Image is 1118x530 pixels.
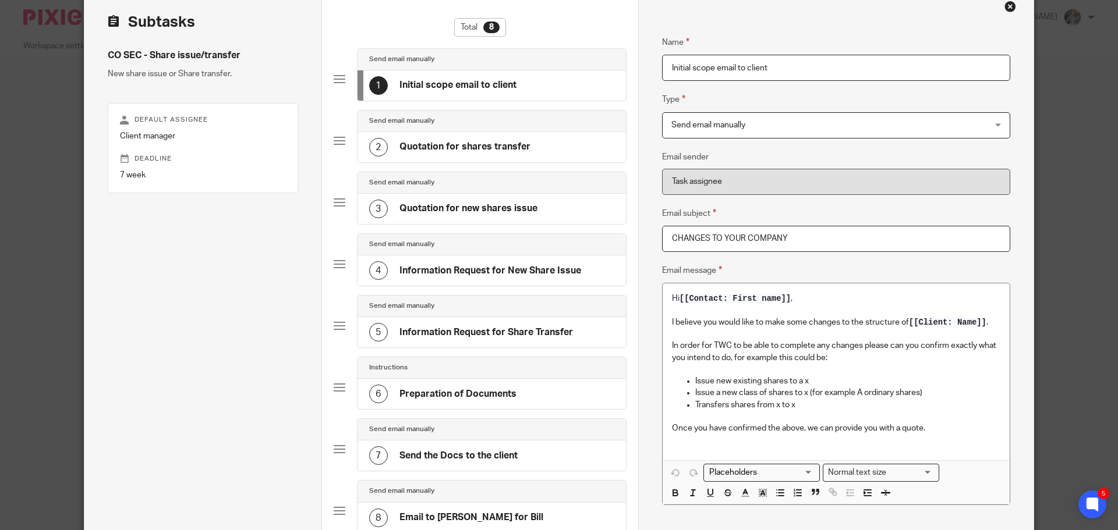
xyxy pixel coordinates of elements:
[662,226,1010,252] input: Subject
[120,115,286,125] p: Default assignee
[672,422,1000,434] p: Once you have confirmed the above, we can provide you with a quote.
[1098,488,1109,499] div: 5
[369,363,408,372] h4: Instructions
[695,375,1000,387] p: Issue new existing shares to a x
[662,264,722,277] label: Email message
[369,55,434,64] h4: Send email manually
[369,240,434,249] h4: Send email manually
[120,169,286,181] p: 7 week
[108,68,298,80] p: New share issue or Share transfer.
[369,301,434,311] h4: Send email manually
[399,141,530,153] h4: Quotation for shares transfer
[369,116,434,126] h4: Send email manually
[823,464,939,482] div: Search for option
[454,18,506,37] div: Total
[823,464,939,482] div: Text styles
[672,340,1000,364] p: In order for TWC to be able to complete any changes please can you confirm exactly what you inten...
[695,387,1000,399] p: Issue a new class of shares to x (for example A ordinary shares)
[369,76,388,95] div: 1
[108,12,195,32] h2: Subtasks
[369,178,434,187] h4: Send email manually
[369,385,388,403] div: 6
[120,154,286,163] p: Deadline
[680,294,791,303] span: [[Contact: First name]]
[662,93,685,106] label: Type
[672,293,1000,304] p: Hi ,
[399,265,581,277] h4: Information Request for New Share Issue
[369,200,388,218] div: 3
[703,464,820,482] div: Placeholders
[369,508,388,527] div: 8
[399,450,518,462] h4: Send the Docs to the client
[705,467,813,479] input: Search for option
[399,388,516,400] h4: Preparation of Documents
[369,138,388,156] div: 2
[120,130,286,142] p: Client manager
[826,467,889,479] span: Normal text size
[671,121,745,129] span: Send email manually
[399,326,573,339] h4: Information Request for Share Transfer
[695,399,1000,411] p: Transfers shares from x to x
[483,22,500,33] div: 8
[662,151,709,163] label: Email sender
[662,207,716,220] label: Email subject
[399,202,537,215] h4: Quotation for new shares issue
[672,316,1000,328] p: I believe you would like to make some changes to the structure of .
[399,511,543,524] h4: Email to [PERSON_NAME] for Bill
[890,467,932,479] input: Search for option
[369,261,388,280] div: 4
[369,323,388,342] div: 5
[909,318,986,327] span: [[Client: Name]]
[369,446,388,465] div: 7
[662,35,689,49] label: Name
[1004,1,1016,12] div: Close this dialog window
[108,49,298,62] h4: CO SEC - Share issue/transfer
[399,79,516,91] h4: Initial scope email to client
[703,464,820,482] div: Search for option
[369,486,434,496] h4: Send email manually
[369,425,434,434] h4: Send email manually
